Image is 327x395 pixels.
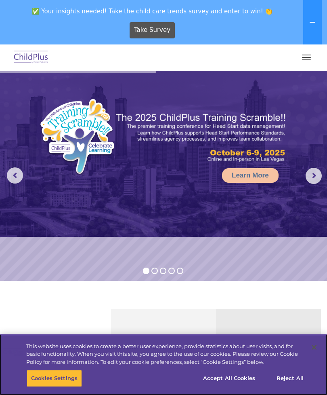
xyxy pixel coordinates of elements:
[130,22,175,38] a: Take Survey
[265,370,315,387] button: Reject All
[199,370,260,387] button: Accept All Cookies
[305,338,323,356] button: Close
[222,168,279,183] a: Learn More
[134,23,170,37] span: Take Survey
[12,48,50,67] img: ChildPlus by Procare Solutions
[26,342,304,366] div: This website uses cookies to create a better user experience, provide statistics about user visit...
[27,370,82,387] button: Cookies Settings
[3,3,302,19] span: ✅ Your insights needed! Take the child care trends survey and enter to win! 👏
